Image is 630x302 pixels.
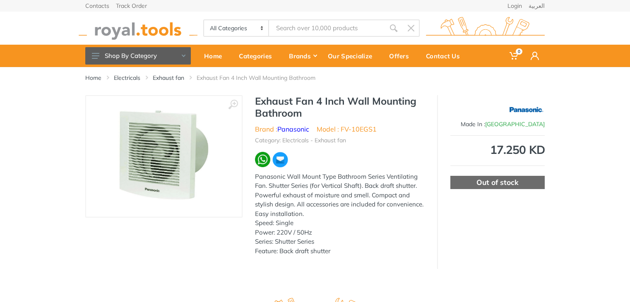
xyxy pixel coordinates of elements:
[272,151,289,168] img: ma.webp
[204,20,269,36] select: Category
[198,47,233,65] div: Home
[507,3,522,9] a: Login
[255,95,425,119] h1: Exhaust Fan 4 Inch Wall Mounting Bathroom
[255,172,425,256] div: Panasonic Wall Mount Type Bathroom Series Ventilating Fan. Shutter Series (for Vertical Shaft). B...
[283,47,322,65] div: Brands
[516,48,522,55] span: 0
[529,3,545,9] a: العربية
[269,19,385,37] input: Site search
[116,3,147,9] a: Track Order
[420,47,471,65] div: Contact Us
[233,45,283,67] a: Categories
[450,176,545,189] div: Out of stock
[85,47,191,65] button: Shop By Category
[426,17,545,40] img: royal.tools Logo
[85,74,101,82] a: Home
[197,74,328,82] li: Exhaust Fan 4 Inch Wall Mounting Bathroom
[255,152,270,167] img: wa.webp
[450,120,545,129] div: Made In :
[233,47,283,65] div: Categories
[79,17,197,40] img: royal.tools Logo
[383,47,420,65] div: Offers
[153,74,184,82] a: Exhaust fan
[507,99,545,120] img: Panasonic
[85,3,109,9] a: Contacts
[277,125,309,133] a: Panasonic
[85,74,545,82] nav: breadcrumb
[255,124,309,134] li: Brand :
[322,47,383,65] div: Our Specialize
[485,120,545,128] span: [GEOGRAPHIC_DATA]
[255,136,346,145] li: Category: Electricals - Exhaust fan
[322,45,383,67] a: Our Specialize
[115,104,213,209] img: Royal Tools - Exhaust Fan 4 Inch Wall Mounting Bathroom
[420,45,471,67] a: Contact Us
[317,124,377,134] li: Model : FV-10EGS1
[198,45,233,67] a: Home
[504,45,525,67] a: 0
[383,45,420,67] a: Offers
[450,144,545,156] div: 17.250 KD
[114,74,140,82] a: Electricals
